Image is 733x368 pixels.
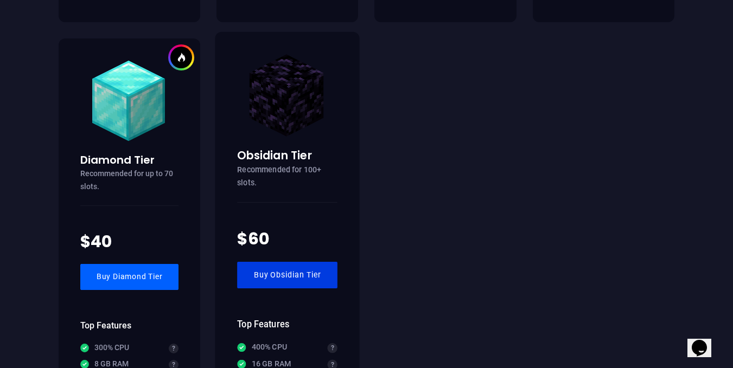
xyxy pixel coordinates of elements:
a: Buy Obsidian Tier [237,262,337,288]
img: Icon [88,60,169,141]
h4: $60 [237,228,337,251]
h4: Top Features [237,319,337,331]
h3: Diamond Tier [80,152,179,167]
a: Buy Diamond Tier [80,264,179,290]
h4: Top Features [80,320,179,332]
li: 400% CPU [237,342,337,353]
iframe: chat widget [687,325,722,357]
img: Icon [245,54,328,137]
img: Icon [237,359,246,368]
img: Icon [237,343,246,352]
h4: $40 [80,230,179,253]
p: Recommended for 100+ slots. [237,163,337,191]
img: Icon [80,344,89,352]
li: 300% CPU [80,343,179,353]
p: Recommended for up to 70 slots. [80,167,179,195]
h3: Obsidian Tier [237,148,337,164]
img: Icon [177,53,186,62]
